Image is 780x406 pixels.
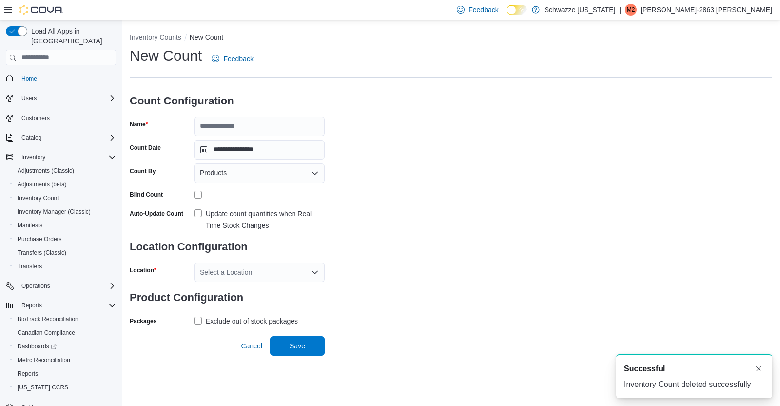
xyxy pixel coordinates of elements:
[10,340,120,353] a: Dashboards
[10,232,120,246] button: Purchase Orders
[14,354,74,366] a: Metrc Reconciliation
[18,92,40,104] button: Users
[14,261,116,272] span: Transfers
[753,363,764,375] button: Dismiss toast
[130,144,161,152] label: Count Date
[2,299,120,312] button: Reports
[2,71,120,85] button: Home
[18,72,116,84] span: Home
[130,167,156,175] label: Count By
[21,134,41,142] span: Catalog
[130,32,772,44] nav: An example of EuiBreadcrumbs
[14,165,116,177] span: Adjustments (Classic)
[18,73,41,84] a: Home
[14,206,116,218] span: Inventory Manager (Classic)
[14,165,78,177] a: Adjustments (Classic)
[10,178,120,191] button: Adjustments (beta)
[18,151,116,163] span: Inventory
[18,167,74,175] span: Adjustments (Classic)
[14,313,116,325] span: BioTrack Reconciliation
[10,219,120,232] button: Manifests
[14,368,42,380] a: Reports
[27,26,116,46] span: Load All Apps in [GEOGRAPHIC_DATA]
[21,94,37,102] span: Users
[468,5,498,15] span: Feedback
[130,33,181,41] button: Inventory Counts
[14,327,116,339] span: Canadian Compliance
[18,329,75,337] span: Canadian Compliance
[206,208,325,231] div: Update count quantities when Real Time Stock Changes
[206,315,298,327] div: Exclude out of stock packages
[18,132,116,143] span: Catalog
[2,150,120,164] button: Inventory
[10,381,120,394] button: [US_STATE] CCRS
[10,260,120,273] button: Transfers
[627,4,635,16] span: M2
[194,140,325,160] input: Press the down key to open a popover containing a calendar.
[18,112,116,124] span: Customers
[130,46,202,65] h1: New Count
[641,4,772,16] p: [PERSON_NAME]-2863 [PERSON_NAME]
[10,353,120,367] button: Metrc Reconciliation
[625,4,637,16] div: Matthew-2863 Turner
[18,384,68,391] span: [US_STATE] CCRS
[18,132,45,143] button: Catalog
[18,208,91,216] span: Inventory Manager (Classic)
[18,235,62,243] span: Purchase Orders
[14,327,79,339] a: Canadian Compliance
[21,282,50,290] span: Operations
[2,91,120,105] button: Users
[18,181,67,188] span: Adjustments (beta)
[130,121,148,128] label: Name
[290,341,305,351] span: Save
[223,54,253,63] span: Feedback
[18,280,116,292] span: Operations
[14,382,116,393] span: Washington CCRS
[18,300,46,311] button: Reports
[14,179,71,190] a: Adjustments (beta)
[619,4,621,16] p: |
[130,85,325,117] h3: Count Configuration
[18,343,57,350] span: Dashboards
[130,191,163,199] div: Blind Count
[18,222,42,229] span: Manifests
[237,336,266,356] button: Cancel
[624,363,665,375] span: Successful
[14,382,72,393] a: [US_STATE] CCRS
[507,5,527,15] input: Dark Mode
[14,220,116,231] span: Manifests
[10,164,120,178] button: Adjustments (Classic)
[18,249,66,257] span: Transfers (Classic)
[14,341,60,352] a: Dashboards
[21,75,37,82] span: Home
[14,261,46,272] a: Transfers
[130,231,325,263] h3: Location Configuration
[130,317,156,325] label: Packages
[14,341,116,352] span: Dashboards
[18,151,49,163] button: Inventory
[14,179,116,190] span: Adjustments (beta)
[624,363,764,375] div: Notification
[14,247,70,259] a: Transfers (Classic)
[10,312,120,326] button: BioTrack Reconciliation
[130,210,183,218] label: Auto-Update Count
[10,191,120,205] button: Inventory Count
[18,112,54,124] a: Customers
[21,153,45,161] span: Inventory
[18,370,38,378] span: Reports
[545,4,616,16] p: Schwazze [US_STATE]
[18,194,59,202] span: Inventory Count
[2,279,120,293] button: Operations
[18,356,70,364] span: Metrc Reconciliation
[208,49,257,68] a: Feedback
[2,131,120,144] button: Catalog
[21,114,50,122] span: Customers
[18,280,54,292] button: Operations
[200,167,227,179] span: Products
[14,354,116,366] span: Metrc Reconciliation
[14,220,46,231] a: Manifests
[18,263,42,270] span: Transfers
[10,205,120,219] button: Inventory Manager (Classic)
[624,379,764,390] div: Inventory Count deleted successfully
[241,341,262,351] span: Cancel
